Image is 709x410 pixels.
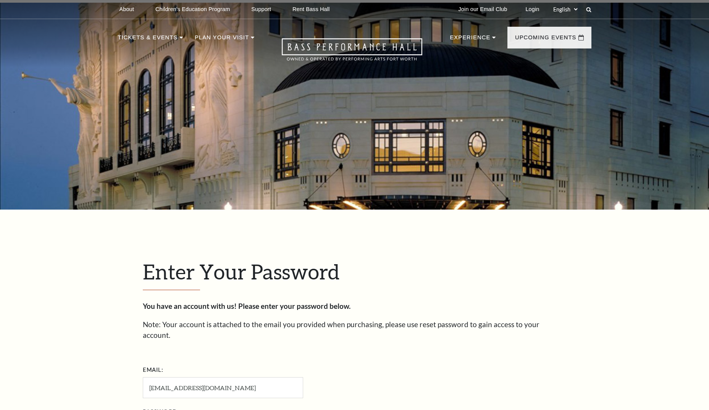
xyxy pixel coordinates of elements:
p: Plan Your Visit [195,33,249,47]
p: Tickets & Events [118,33,178,47]
p: Children's Education Program [155,6,230,13]
strong: Please enter your password below. [238,302,350,310]
select: Select: [552,6,579,13]
strong: You have an account with us! [143,302,237,310]
span: Enter Your Password [143,259,339,284]
p: About [120,6,134,13]
p: Upcoming Events [515,33,577,47]
input: Required [143,377,303,398]
p: Note: Your account is attached to the email you provided when purchasing, please use reset passwo... [143,319,567,341]
p: Support [251,6,271,13]
p: Experience [450,33,490,47]
p: Rent Bass Hall [292,6,330,13]
label: Email: [143,365,164,375]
